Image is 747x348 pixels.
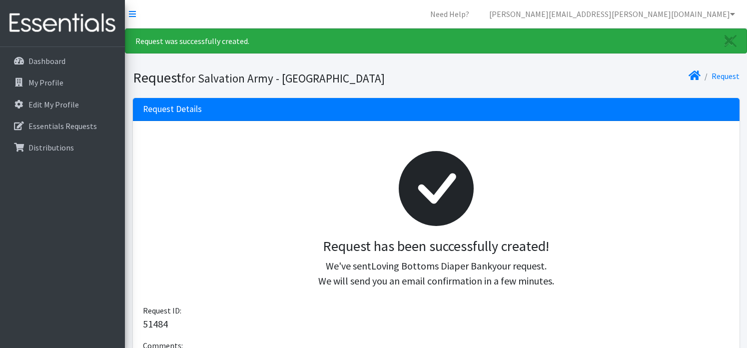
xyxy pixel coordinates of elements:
[712,71,740,81] a: Request
[151,238,722,255] h3: Request has been successfully created!
[4,94,121,114] a: Edit My Profile
[143,305,181,315] span: Request ID:
[181,71,385,85] small: for Salvation Army - [GEOGRAPHIC_DATA]
[143,104,202,114] h3: Request Details
[28,142,74,152] p: Distributions
[133,69,433,86] h1: Request
[4,72,121,92] a: My Profile
[4,116,121,136] a: Essentials Requests
[4,6,121,40] img: HumanEssentials
[481,4,743,24] a: [PERSON_NAME][EMAIL_ADDRESS][PERSON_NAME][DOMAIN_NAME]
[125,28,747,53] div: Request was successfully created.
[371,259,492,272] span: Loving Bottoms Diaper Bank
[715,29,747,53] a: Close
[143,316,730,331] p: 51484
[4,137,121,157] a: Distributions
[28,77,63,87] p: My Profile
[422,4,477,24] a: Need Help?
[28,121,97,131] p: Essentials Requests
[4,51,121,71] a: Dashboard
[28,99,79,109] p: Edit My Profile
[28,56,65,66] p: Dashboard
[151,258,722,288] p: We've sent your request. We will send you an email confirmation in a few minutes.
